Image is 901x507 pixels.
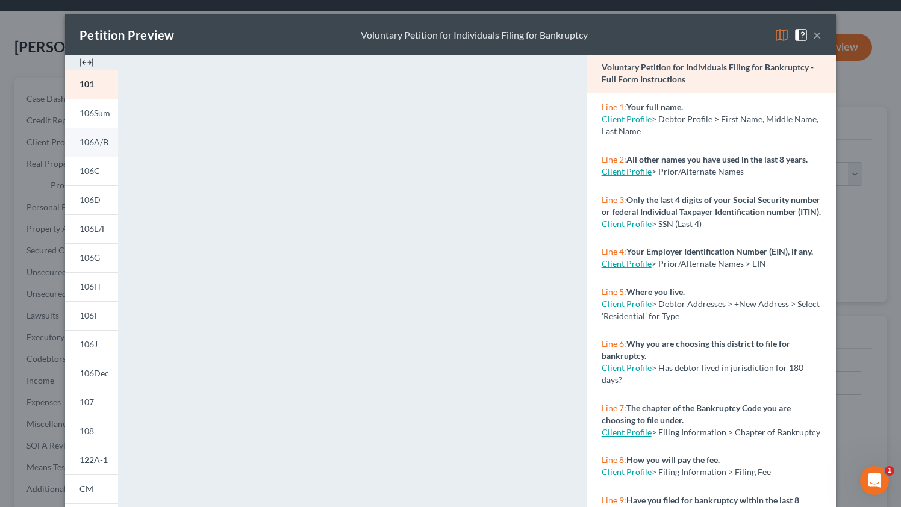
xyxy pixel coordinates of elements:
[602,246,626,257] span: Line 4:
[79,223,107,234] span: 106E/F
[65,330,118,359] a: 106J
[79,137,108,147] span: 106A/B
[65,185,118,214] a: 106D
[79,397,94,407] span: 107
[65,359,118,388] a: 106Dec
[79,368,109,378] span: 106Dec
[602,219,652,229] a: Client Profile
[626,455,720,465] strong: How you will pay the fee.
[602,287,626,297] span: Line 5:
[626,154,808,164] strong: All other names you have used in the last 8 years.
[79,339,98,349] span: 106J
[602,455,626,465] span: Line 8:
[602,102,626,112] span: Line 1:
[885,466,894,476] span: 1
[602,166,652,176] a: Client Profile
[652,467,771,477] span: > Filing Information > Filing Fee
[65,99,118,128] a: 106Sum
[602,338,790,361] strong: Why you are choosing this district to file for bankruptcy.
[79,26,174,43] div: Petition Preview
[602,154,626,164] span: Line 2:
[602,362,652,373] a: Client Profile
[602,467,652,477] a: Client Profile
[602,299,652,309] a: Client Profile
[79,426,94,436] span: 108
[813,28,821,42] button: ×
[65,272,118,301] a: 106H
[602,362,803,385] span: > Has debtor lived in jurisdiction for 180 days?
[602,114,652,124] a: Client Profile
[65,474,118,503] a: CM
[860,466,889,495] iframe: Intercom live chat
[626,102,683,112] strong: Your full name.
[652,427,820,437] span: > Filing Information > Chapter of Bankruptcy
[65,388,118,417] a: 107
[602,403,626,413] span: Line 7:
[79,281,101,291] span: 106H
[602,194,821,217] strong: Only the last 4 digits of your Social Security number or federal Individual Taxpayer Identificati...
[65,214,118,243] a: 106E/F
[79,108,110,118] span: 106Sum
[65,243,118,272] a: 106G
[602,114,818,136] span: > Debtor Profile > First Name, Middle Name, Last Name
[602,427,652,437] a: Client Profile
[652,219,702,229] span: > SSN (Last 4)
[79,310,96,320] span: 106I
[65,128,118,157] a: 106A/B
[652,166,744,176] span: > Prior/Alternate Names
[626,287,685,297] strong: Where you live.
[65,417,118,446] a: 108
[79,166,100,176] span: 106C
[602,495,626,505] span: Line 9:
[794,28,808,42] img: help-close-5ba153eb36485ed6c1ea00a893f15db1cb9b99d6cae46e1a8edb6c62d00a1a76.svg
[65,301,118,330] a: 106I
[65,157,118,185] a: 106C
[79,55,94,70] img: expand-e0f6d898513216a626fdd78e52531dac95497ffd26381d4c15ee2fc46db09dca.svg
[626,246,813,257] strong: Your Employer Identification Number (EIN), if any.
[652,258,766,269] span: > Prior/Alternate Names > EIN
[65,70,118,99] a: 101
[602,299,820,321] span: > Debtor Addresses > +New Address > Select 'Residential' for Type
[79,194,101,205] span: 106D
[602,62,814,84] strong: Voluntary Petition for Individuals Filing for Bankruptcy - Full Form Instructions
[79,455,108,465] span: 122A-1
[602,338,626,349] span: Line 6:
[65,446,118,474] a: 122A-1
[361,28,588,42] div: Voluntary Petition for Individuals Filing for Bankruptcy
[79,79,94,89] span: 101
[775,28,789,42] img: map-eea8200ae884c6f1103ae1953ef3d486a96c86aabb227e865a55264e3737af1f.svg
[602,258,652,269] a: Client Profile
[79,484,93,494] span: CM
[79,252,100,263] span: 106G
[602,403,791,425] strong: The chapter of the Bankruptcy Code you are choosing to file under.
[602,194,626,205] span: Line 3:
